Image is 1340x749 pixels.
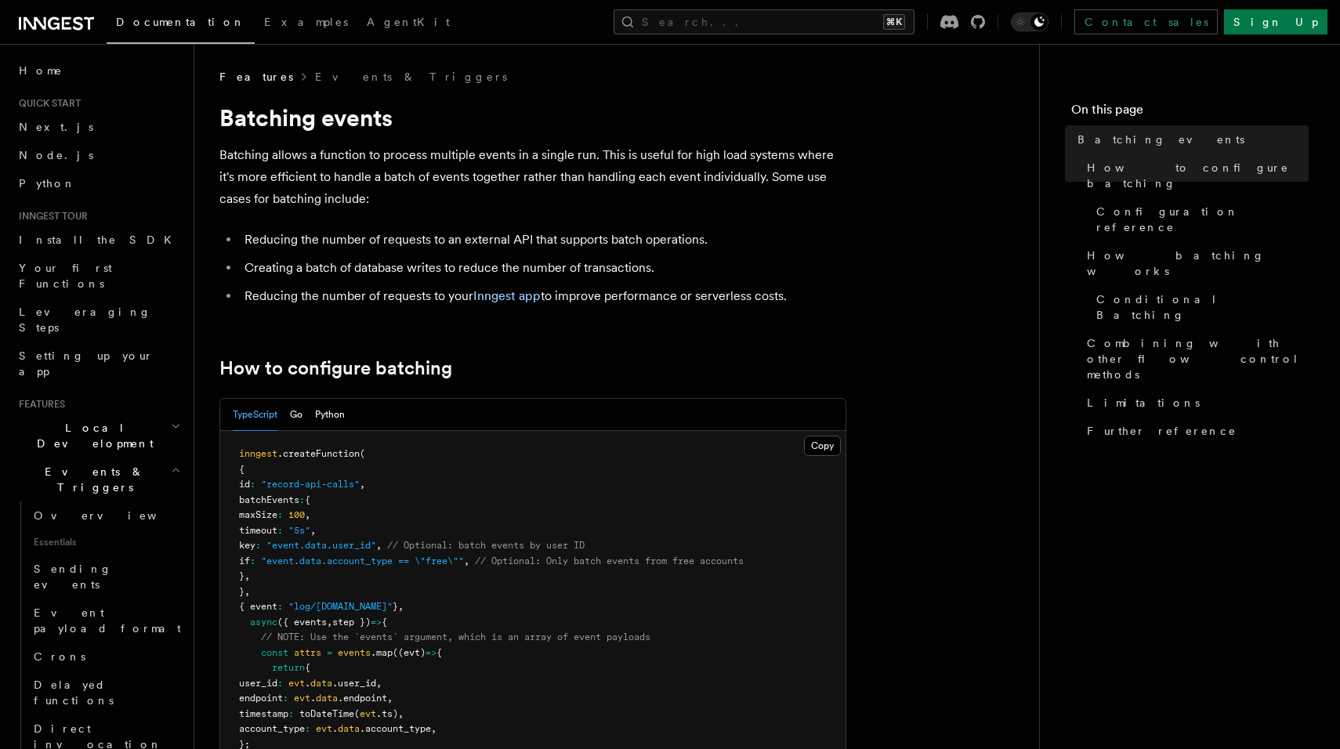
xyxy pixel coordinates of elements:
[19,349,154,378] span: Setting up your app
[398,601,404,612] span: ,
[27,501,184,530] a: Overview
[27,642,184,671] a: Crons
[376,540,382,551] span: ,
[288,509,305,520] span: 100
[315,399,345,431] button: Python
[250,479,255,490] span: :
[261,647,288,658] span: const
[1081,329,1309,389] a: Combining with other flow control methods
[240,229,846,251] li: Reducing the number of requests to an external API that supports batch operations.
[13,56,184,85] a: Home
[13,398,65,411] span: Features
[19,121,93,133] span: Next.js
[19,233,181,246] span: Install the SDK
[27,671,184,715] a: Delayed functions
[19,177,76,190] span: Python
[338,693,387,704] span: .endpoint
[19,149,93,161] span: Node.js
[240,285,846,307] li: Reducing the number of requests to your to improve performance or serverless costs.
[13,420,171,451] span: Local Development
[473,288,541,303] a: Inngest app
[13,298,184,342] a: Leveraging Steps
[294,647,321,658] span: attrs
[239,678,277,689] span: user_id
[239,525,277,536] span: timeout
[367,16,450,28] span: AgentKit
[305,678,310,689] span: .
[299,708,354,719] span: toDateTime
[804,436,841,456] button: Copy
[294,693,310,704] span: evt
[239,448,277,459] span: inngest
[1071,100,1309,125] h4: On this page
[261,555,464,566] span: "event.data.account_type == \"free\""
[464,555,469,566] span: ,
[1087,248,1309,279] span: How batching works
[436,647,442,658] span: {
[1087,335,1309,382] span: Combining with other flow control methods
[316,723,332,734] span: evt
[250,617,277,628] span: async
[27,599,184,642] a: Event payload format
[13,169,184,197] a: Python
[19,63,63,78] span: Home
[250,555,255,566] span: :
[382,617,387,628] span: {
[315,69,507,85] a: Events & Triggers
[883,14,905,30] kbd: ⌘K
[387,540,585,551] span: // Optional: batch events by user ID
[283,693,288,704] span: :
[332,723,338,734] span: .
[240,257,846,279] li: Creating a batch of database writes to reduce the number of transactions.
[1224,9,1327,34] a: Sign Up
[360,708,376,719] span: evt
[239,479,250,490] span: id
[239,693,283,704] span: endpoint
[255,5,357,42] a: Examples
[431,723,436,734] span: ,
[272,662,305,673] span: return
[34,650,85,663] span: Crons
[305,723,310,734] span: :
[371,617,382,628] span: =>
[27,555,184,599] a: Sending events
[13,458,184,501] button: Events & Triggers
[305,509,310,520] span: ,
[1096,291,1309,323] span: Conditional Batching
[219,103,846,132] h1: Batching events
[13,342,184,385] a: Setting up your app
[475,555,744,566] span: // Optional: Only batch events from free accounts
[357,5,459,42] a: AgentKit
[316,693,338,704] span: data
[277,509,283,520] span: :
[107,5,255,44] a: Documentation
[34,678,114,707] span: Delayed functions
[266,540,376,551] span: "event.data.user_id"
[233,399,277,431] button: TypeScript
[13,254,184,298] a: Your first Functions
[1087,395,1200,411] span: Limitations
[338,723,360,734] span: data
[299,494,305,505] span: :
[1087,423,1237,439] span: Further reference
[13,226,184,254] a: Install the SDK
[426,647,436,658] span: =>
[219,144,846,210] p: Batching allows a function to process multiple events in a single run. This is useful for high lo...
[261,479,360,490] span: "record-api-calls"
[27,530,184,555] span: Essentials
[239,540,255,551] span: key
[277,525,283,536] span: :
[354,708,360,719] span: (
[13,97,81,110] span: Quick start
[360,479,365,490] span: ,
[255,540,261,551] span: :
[19,262,112,290] span: Your first Functions
[13,141,184,169] a: Node.js
[34,606,181,635] span: Event payload format
[1096,204,1309,235] span: Configuration reference
[360,723,431,734] span: .account_type
[239,586,244,597] span: }
[13,113,184,141] a: Next.js
[310,678,332,689] span: data
[288,678,305,689] span: evt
